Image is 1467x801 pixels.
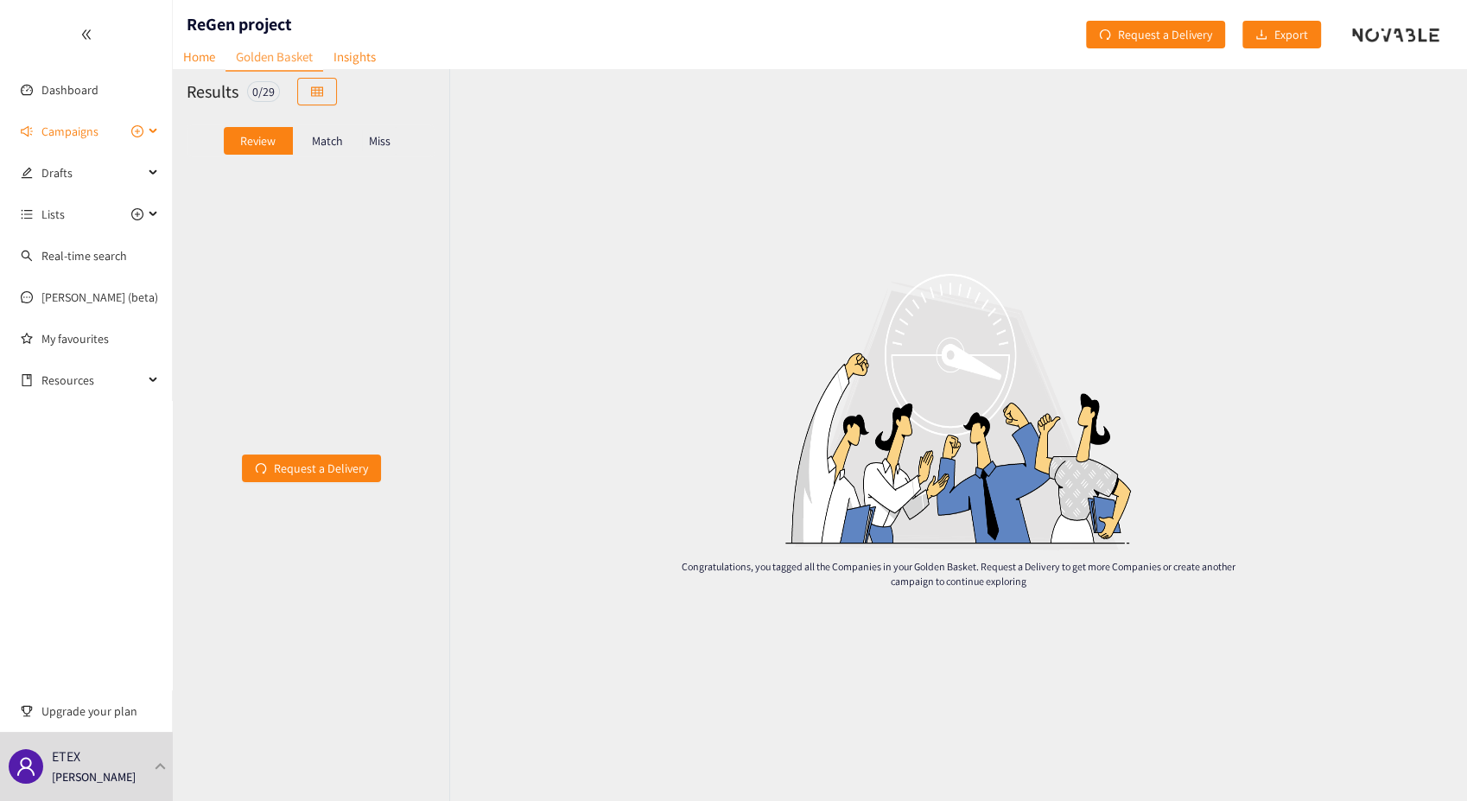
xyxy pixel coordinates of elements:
[1118,25,1212,44] span: Request a Delivery
[131,208,143,220] span: plus-circle
[41,248,127,264] a: Real-time search
[1381,718,1467,801] iframe: Chat Widget
[323,43,386,70] a: Insights
[240,134,276,148] p: Review
[369,134,391,148] p: Miss
[664,559,1254,588] p: Congratulations, you tagged all the Companies in your Golden Basket. Request a Delivery to get mo...
[52,767,136,786] p: [PERSON_NAME]
[225,43,323,72] a: Golden Basket
[1274,25,1308,44] span: Export
[41,321,159,356] a: My favourites
[311,86,323,99] span: table
[247,81,280,102] div: 0 / 29
[1242,21,1321,48] button: downloadExport
[21,167,33,179] span: edit
[131,125,143,137] span: plus-circle
[41,363,143,397] span: Resources
[1086,21,1225,48] button: redoRequest a Delivery
[21,705,33,717] span: trophy
[41,694,159,728] span: Upgrade your plan
[52,746,80,767] p: ETEX
[41,82,98,98] a: Dashboard
[41,114,98,149] span: Campaigns
[1255,29,1267,42] span: download
[80,29,92,41] span: double-left
[297,78,337,105] button: table
[21,208,33,220] span: unordered-list
[187,12,292,36] h1: ReGen project
[242,455,381,482] button: redoRequest a Delivery
[16,756,36,777] span: user
[1381,718,1467,801] div: Widget de chat
[41,289,158,305] a: [PERSON_NAME] (beta)
[41,197,65,232] span: Lists
[41,156,143,190] span: Drafts
[21,125,33,137] span: sound
[312,134,343,148] p: Match
[1099,29,1111,42] span: redo
[173,43,225,70] a: Home
[21,374,33,386] span: book
[255,462,267,476] span: redo
[187,79,238,104] h2: Results
[274,459,368,478] span: Request a Delivery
